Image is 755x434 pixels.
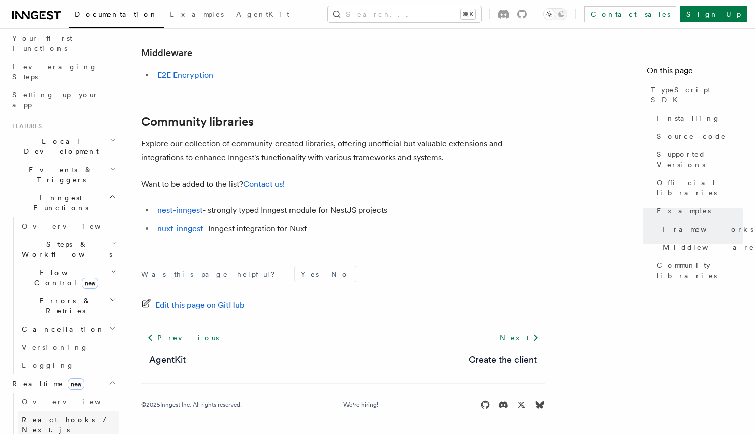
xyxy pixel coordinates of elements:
span: Features [8,122,42,130]
span: Cancellation [18,324,105,334]
p: Was this page helpful? [141,269,282,279]
a: Next [494,329,545,347]
a: Contact sales [584,6,676,22]
a: Supported Versions [653,145,743,174]
span: React hooks / Next.js [22,416,111,434]
button: Inngest Functions [8,189,119,217]
span: Inngest Functions [8,193,109,213]
a: Overview [18,217,119,235]
span: Logging [22,361,74,369]
div: Inngest Functions [8,217,119,374]
a: Your first Functions [8,29,119,58]
button: Yes [295,266,325,282]
span: Versioning [22,343,88,351]
a: Logging [18,356,119,374]
h4: On this page [647,65,743,81]
a: Previous [141,329,224,347]
span: Community libraries [657,260,743,281]
a: Versioning [18,338,119,356]
span: Supported Versions [657,149,743,170]
a: Examples [653,202,743,220]
span: Local Development [8,136,110,156]
a: Official libraries [653,174,743,202]
a: Edit this page on GitHub [141,298,245,312]
a: TypeScript SDK [647,81,743,109]
button: Events & Triggers [8,160,119,189]
a: We're hiring! [343,401,378,409]
span: new [68,378,84,390]
span: TypeScript SDK [651,85,743,105]
a: Source code [653,127,743,145]
button: Local Development [8,132,119,160]
span: Your first Functions [12,34,72,52]
a: Installing [653,109,743,127]
a: Examples [164,3,230,27]
span: Source code [657,131,726,141]
span: Edit this page on GitHub [155,298,245,312]
span: Events & Triggers [8,165,110,185]
span: AgentKit [236,10,289,18]
button: No [325,266,356,282]
a: Frameworks [659,220,743,238]
a: Community libraries [653,256,743,285]
span: Examples [657,206,711,216]
span: Installing [657,113,720,123]
span: Official libraries [657,178,743,198]
span: Overview [22,222,126,230]
span: Flow Control [18,267,111,288]
button: Flow Controlnew [18,263,119,292]
button: Toggle dark mode [543,8,567,20]
span: Steps & Workflows [18,239,112,259]
span: Examples [170,10,224,18]
button: Steps & Workflows [18,235,119,263]
button: Search...⌘K [328,6,481,22]
span: Overview [22,398,126,406]
a: Leveraging Steps [8,58,119,86]
a: Setting up your app [8,86,119,114]
li: - Inngest integration for Nuxt [154,222,545,236]
p: Explore our collection of community-created libraries, offering unofficial but valuable extension... [141,137,545,165]
span: Frameworks [663,224,753,234]
a: nest-inngest [157,205,203,215]
a: Middleware [141,46,192,60]
a: Sign Up [680,6,747,22]
a: Documentation [69,3,164,28]
a: Create the client [469,353,537,367]
button: Errors & Retries [18,292,119,320]
a: nuxt-inngest [157,224,203,233]
span: Leveraging Steps [12,63,97,81]
span: Middleware [663,242,754,252]
a: Overview [18,393,119,411]
a: AgentKit [149,353,186,367]
span: new [82,278,98,289]
a: Contact us! [243,179,285,189]
button: Realtimenew [8,374,119,393]
span: Setting up your app [12,91,99,109]
a: Middleware [659,238,743,256]
span: Documentation [75,10,158,18]
a: AgentKit [230,3,296,27]
p: Want to be added to the list? [141,177,545,191]
kbd: ⌘K [461,9,475,19]
a: E2E Encryption [157,70,213,80]
span: Errors & Retries [18,296,109,316]
button: Cancellation [18,320,119,338]
a: Community libraries [141,115,254,129]
div: © 2025 Inngest Inc. All rights reserved. [141,401,242,409]
li: - strongly typed Inngest module for NestJS projects [154,203,545,218]
span: Realtime [8,378,84,389]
